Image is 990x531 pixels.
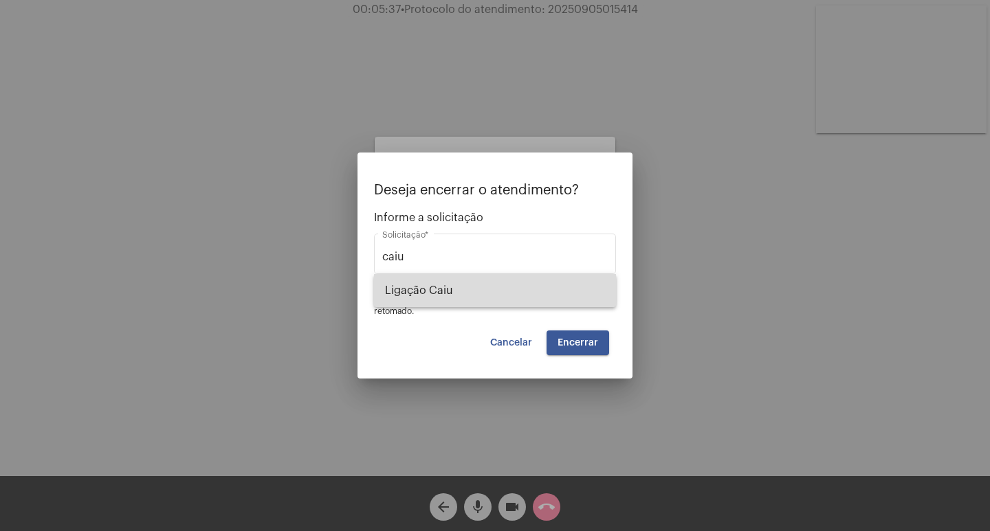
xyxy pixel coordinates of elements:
button: Encerrar [547,330,609,355]
span: Encerrar [558,338,598,348]
span: Informe a solicitação [374,212,616,224]
input: Buscar solicitação [382,251,608,263]
span: Cancelar [490,338,532,348]
button: Cancelar [479,330,543,355]
span: Ligação Caiu [385,274,605,307]
span: OBS: O atendimento depois de encerrado não poderá ser retomado. [374,295,598,315]
p: Deseja encerrar o atendimento? [374,183,616,198]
